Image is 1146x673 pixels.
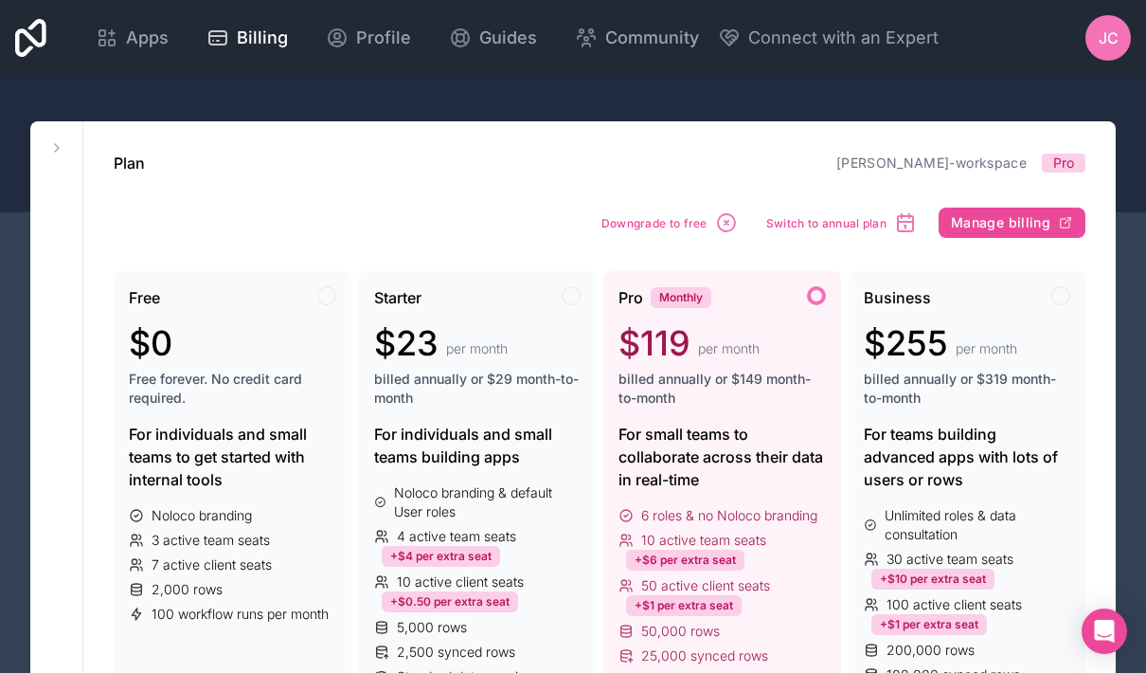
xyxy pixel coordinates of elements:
[641,576,770,595] span: 50 active client seats
[129,370,336,408] span: Free forever. No credit card required.
[374,423,582,468] div: For individuals and small teams building apps
[864,370,1071,408] span: billed annually or $319 month-to-month
[618,423,826,491] div: For small teams to collaborate across their data in real-time
[114,152,145,174] h1: Plan
[864,286,931,309] span: Business
[126,25,169,51] span: Apps
[886,641,975,660] span: 200,000 rows
[152,605,329,624] span: 100 workflow runs per month
[479,25,537,51] span: Guides
[394,483,581,521] span: Noloco branding & default User roles
[760,205,923,241] button: Switch to annual plan
[626,550,744,571] div: +$6 per extra seat
[641,622,720,641] span: 50,000 rows
[374,370,582,408] span: billed annually or $29 month-to-month
[129,286,160,309] span: Free
[397,643,515,662] span: 2,500 synced rows
[1082,609,1127,654] div: Open Intercom Messenger
[886,550,1013,569] span: 30 active team seats
[886,595,1022,614] span: 100 active client seats
[641,646,768,665] span: 25,000 synced rows
[618,286,643,309] span: Pro
[152,506,252,525] span: Noloco branding
[1099,27,1119,49] span: JC
[651,287,711,308] div: Monthly
[626,595,742,616] div: +$1 per extra seat
[601,216,707,230] span: Downgrade to free
[698,339,760,358] span: per month
[560,17,714,59] a: Community
[618,324,690,362] span: $119
[434,17,552,59] a: Guides
[956,339,1017,358] span: per month
[356,25,411,51] span: Profile
[374,286,421,309] span: Starter
[397,618,467,637] span: 5,000 rows
[397,573,524,591] span: 10 active client seats
[446,339,508,358] span: per month
[871,614,987,635] div: +$1 per extra seat
[129,324,172,362] span: $0
[397,527,516,546] span: 4 active team seats
[951,214,1050,231] span: Manage billing
[641,506,817,525] span: 6 roles & no Noloco branding
[871,569,994,590] div: +$10 per extra seat
[237,25,288,51] span: Billing
[718,25,939,51] button: Connect with an Expert
[191,17,303,59] a: Billing
[81,17,184,59] a: Apps
[311,17,426,59] a: Profile
[382,591,518,612] div: +$0.50 per extra seat
[836,155,1027,171] a: [PERSON_NAME]-workspace
[374,324,439,362] span: $23
[885,506,1070,544] span: Unlimited roles & data consultation
[129,423,336,491] div: For individuals and small teams to get started with internal tools
[1053,154,1074,173] span: Pro
[605,25,699,51] span: Community
[748,25,939,51] span: Connect with an Expert
[152,531,270,550] span: 3 active team seats
[864,423,1071,491] div: For teams building advanced apps with lots of users or rows
[618,370,826,408] span: billed annually or $149 month-to-month
[641,531,766,550] span: 10 active team seats
[152,555,272,574] span: 7 active client seats
[595,205,744,241] button: Downgrade to free
[382,546,500,567] div: +$4 per extra seat
[939,208,1085,238] button: Manage billing
[152,580,223,599] span: 2,000 rows
[766,216,886,230] span: Switch to annual plan
[864,324,948,362] span: $255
